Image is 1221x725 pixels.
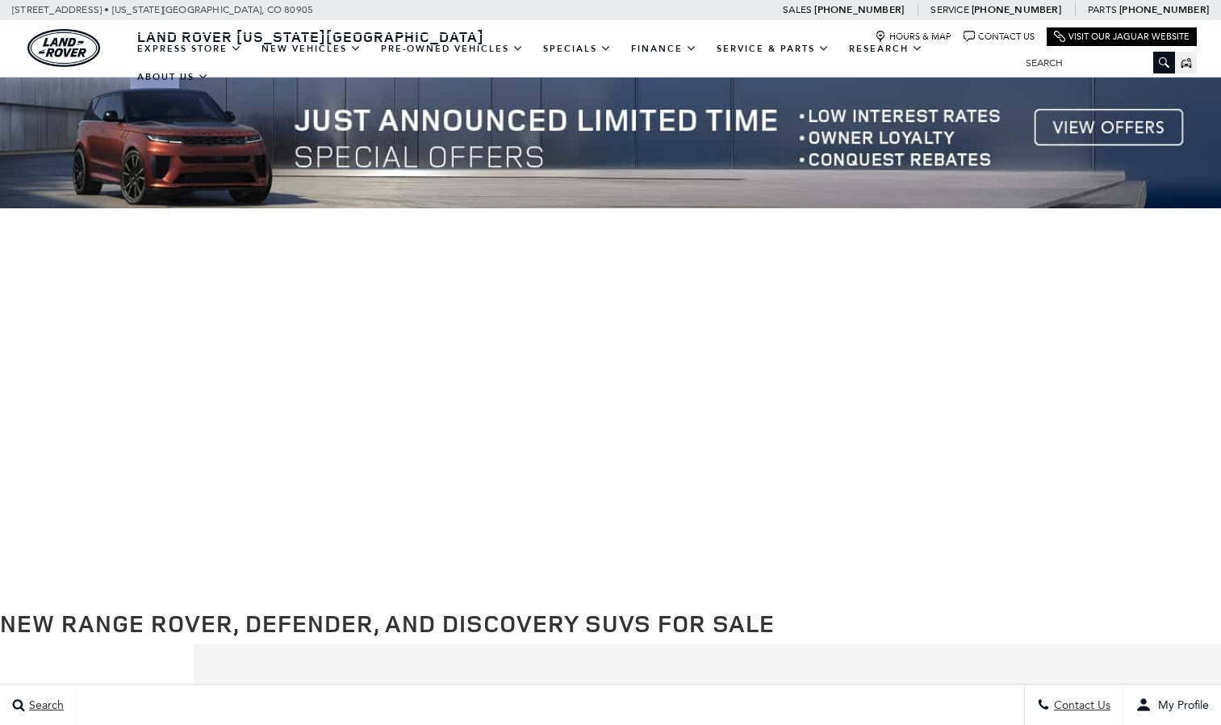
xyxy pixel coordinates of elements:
a: Research [839,35,933,63]
a: New Vehicles [252,35,371,63]
a: Pre-Owned Vehicles [371,35,533,63]
input: Search [1014,53,1175,73]
span: Contact Us [1050,698,1110,712]
a: [PHONE_NUMBER] [814,3,904,16]
a: [PHONE_NUMBER] [1119,3,1209,16]
a: Hours & Map [875,31,951,43]
a: [PHONE_NUMBER] [972,3,1061,16]
a: [STREET_ADDRESS] • [US_STATE][GEOGRAPHIC_DATA], CO 80905 [12,4,313,15]
span: Service [930,4,968,15]
span: Sales [783,4,812,15]
span: My Profile [1152,698,1209,712]
a: Contact Us [964,31,1035,43]
span: Search [25,698,64,712]
button: user-profile-menu [1123,685,1221,725]
a: land-rover [27,29,100,67]
img: Land Rover [27,29,100,67]
a: Finance [621,35,707,63]
a: About Us [128,63,219,91]
a: Land Rover [US_STATE][GEOGRAPHIC_DATA] [128,27,494,46]
a: EXPRESS STORE [128,35,252,63]
a: Visit Our Jaguar Website [1054,31,1190,43]
span: Parts [1088,4,1117,15]
a: Specials [533,35,621,63]
nav: Main Navigation [128,35,1014,91]
a: Service & Parts [707,35,839,63]
span: Land Rover [US_STATE][GEOGRAPHIC_DATA] [137,27,484,46]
